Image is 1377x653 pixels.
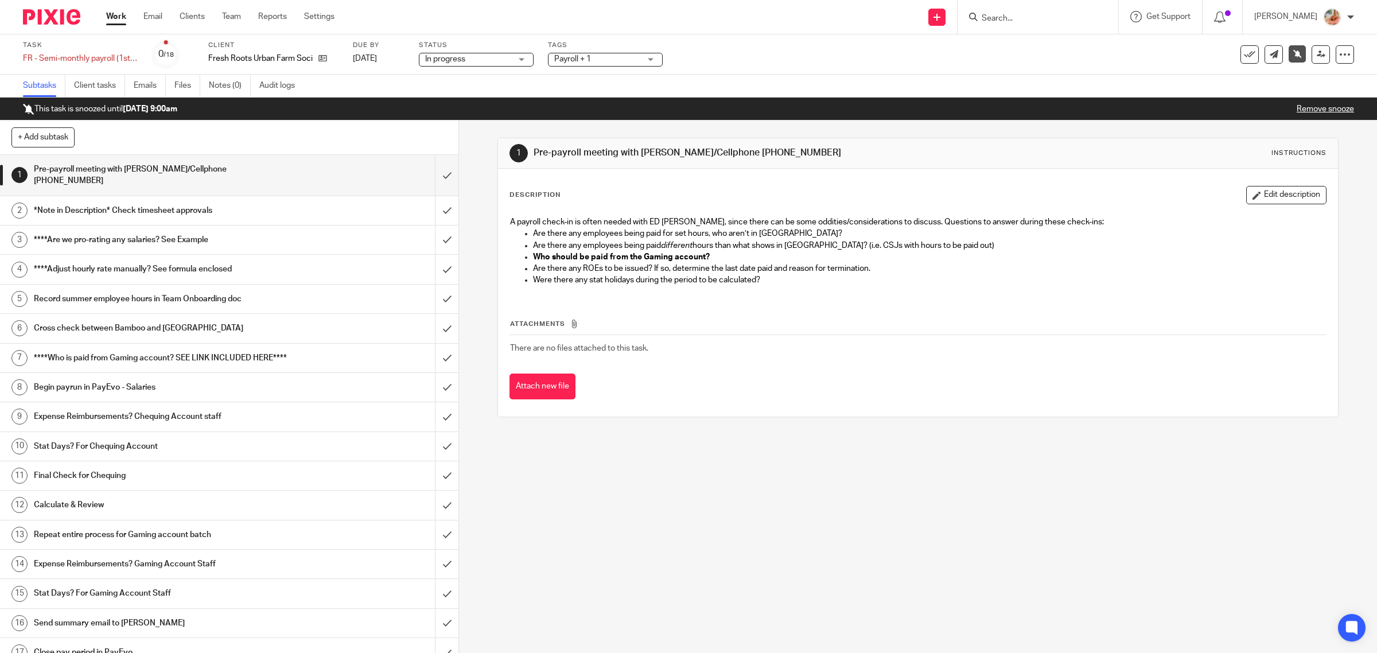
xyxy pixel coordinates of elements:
[164,52,174,58] small: /18
[158,48,174,61] div: 0
[11,350,28,366] div: 7
[1254,11,1317,22] p: [PERSON_NAME]
[34,349,294,367] h1: ****Who is paid from Gaming account? SEE LINK INCLUDED HERE****
[419,41,534,50] label: Status
[1146,13,1191,21] span: Get Support
[509,374,575,399] button: Attach new file
[304,11,334,22] a: Settings
[661,242,693,250] span: different
[34,408,294,425] h1: Expense Reimbursements? Chequing Account staff
[34,496,294,514] h1: Calculate & Review
[510,218,1104,226] span: A payroll check-in is often needed with ED [PERSON_NAME], since there can be some oddities/consid...
[11,127,75,147] button: + Add subtask
[11,320,28,336] div: 6
[1271,149,1327,158] div: Instructions
[11,468,28,484] div: 11
[1323,8,1341,26] img: MIC.jpg
[34,438,294,455] h1: Stat Days? For Chequing Account
[258,11,287,22] a: Reports
[34,467,294,484] h1: Final Check for Chequing
[11,291,28,307] div: 5
[533,265,870,273] span: Are there any ROEs to be issued? If so, determine the last date paid and reason for termination.
[510,321,565,327] span: Attachments
[11,203,28,219] div: 2
[11,615,28,631] div: 16
[143,11,162,22] a: Email
[174,75,200,97] a: Files
[981,14,1084,24] input: Search
[222,11,241,22] a: Team
[1246,186,1327,204] button: Edit description
[11,586,28,602] div: 15
[11,379,28,395] div: 8
[533,276,760,284] span: Were there any stat holidays during the period to be calculated?
[693,242,994,250] span: hours than what shows in [GEOGRAPHIC_DATA]? (i.e. CSJs with hours to be paid out)
[34,379,294,396] h1: Begin payrun in PayEvo - Salaries
[106,11,126,22] a: Work
[34,290,294,308] h1: Record summer employee hours in Team Onboarding doc
[510,344,648,352] span: There are no files attached to this task.
[34,202,294,219] h1: *Note in Description* Check timesheet approvals
[34,231,294,248] h1: ****Are we pro-rating any salaries? See Example
[209,75,251,97] a: Notes (0)
[11,438,28,454] div: 10
[353,55,377,63] span: [DATE]
[134,75,166,97] a: Emails
[34,320,294,337] h1: Cross check between Bamboo and [GEOGRAPHIC_DATA]
[259,75,304,97] a: Audit logs
[11,409,28,425] div: 9
[34,261,294,278] h1: ****Adjust hourly rate manually? See formula enclosed
[1297,105,1354,113] a: Remove snooze
[34,615,294,632] h1: Send summary email to [PERSON_NAME]
[11,497,28,513] div: 12
[533,230,842,238] span: Are there any employees being paid for set hours, who aren’t in [GEOGRAPHIC_DATA]?
[208,53,313,64] p: Fresh Roots Urban Farm Society
[11,167,28,183] div: 1
[23,41,138,50] label: Task
[11,262,28,278] div: 4
[23,53,138,64] div: FR - Semi-monthly payroll (1st - 15th)
[11,527,28,543] div: 13
[23,75,65,97] a: Subtasks
[34,526,294,543] h1: Repeat entire process for Gaming account batch
[533,242,661,250] span: Are there any employees being paid
[123,105,177,113] b: [DATE] 9:00am
[554,55,591,63] span: Payroll + 1
[34,585,294,602] h1: Stat Days? For Gaming Account Staff
[353,41,404,50] label: Due by
[23,9,80,25] img: Pixie
[534,147,942,159] h1: Pre-payroll meeting with [PERSON_NAME]/Cellphone [PHONE_NUMBER]
[533,253,710,261] span: Who should be paid from the Gaming account?
[11,556,28,572] div: 14
[509,191,561,200] p: Description
[34,161,294,190] h1: Pre-payroll meeting with [PERSON_NAME]/Cellphone [PHONE_NUMBER]
[180,11,205,22] a: Clients
[34,555,294,573] h1: Expense Reimbursements? Gaming Account Staff
[509,144,528,162] div: 1
[548,41,663,50] label: Tags
[11,232,28,248] div: 3
[74,75,125,97] a: Client tasks
[425,55,465,63] span: In progress
[208,41,339,50] label: Client
[23,103,177,115] p: This task is snoozed until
